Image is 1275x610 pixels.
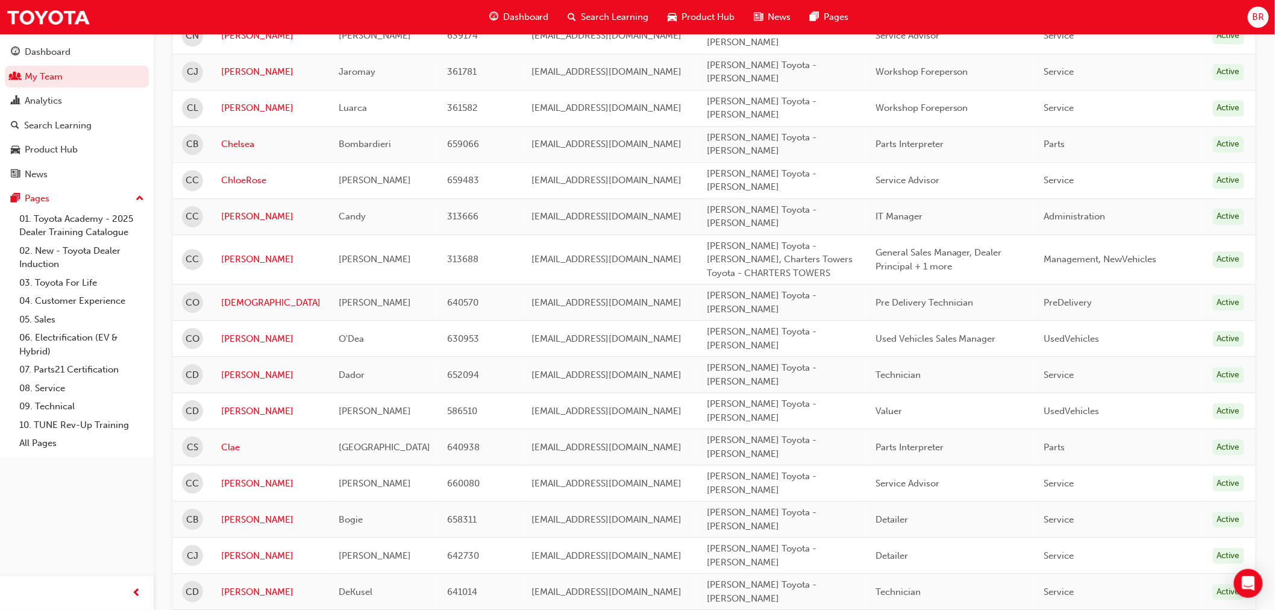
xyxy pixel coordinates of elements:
span: 659066 [447,139,479,149]
a: [PERSON_NAME] [221,332,321,346]
img: Trak [6,4,90,31]
span: [PERSON_NAME] Toyota - [PERSON_NAME] [707,507,816,532]
span: Technician [876,369,921,380]
span: Administration [1044,211,1106,222]
span: O'Dea [339,333,364,344]
span: car-icon [668,10,677,25]
span: [PERSON_NAME] [339,254,411,265]
div: Active [1213,28,1244,44]
span: Service [1044,66,1074,77]
span: 586510 [447,406,477,417]
div: Active [1213,367,1244,383]
span: Luarca [339,102,367,113]
a: search-iconSearch Learning [559,5,659,30]
span: [PERSON_NAME] [339,478,411,489]
span: Bombardieri [339,139,391,149]
a: car-iconProduct Hub [659,5,745,30]
span: CJ [187,549,198,563]
span: DeKusel [339,586,372,597]
div: Product Hub [25,143,78,157]
a: Dashboard [5,41,149,63]
div: Active [1213,331,1244,347]
div: Active [1213,64,1244,80]
span: guage-icon [11,47,20,58]
span: [PERSON_NAME] [339,30,411,41]
div: Active [1213,403,1244,420]
span: [EMAIL_ADDRESS][DOMAIN_NAME] [531,297,681,308]
span: [EMAIL_ADDRESS][DOMAIN_NAME] [531,66,681,77]
span: 639174 [447,30,478,41]
span: Technician [876,586,921,597]
span: Valuer [876,406,902,417]
span: [PERSON_NAME] Toyota - [PERSON_NAME] [707,543,816,568]
a: [PERSON_NAME] [221,549,321,563]
div: Active [1213,251,1244,268]
a: [PERSON_NAME] [221,210,321,224]
span: [EMAIL_ADDRESS][DOMAIN_NAME] [531,406,681,417]
div: Active [1213,100,1244,116]
span: [EMAIL_ADDRESS][DOMAIN_NAME] [531,514,681,525]
span: Service [1044,586,1074,597]
span: people-icon [11,72,20,83]
span: Service [1044,175,1074,186]
span: Dador [339,369,365,380]
span: Service Advisor [876,175,939,186]
span: CD [186,585,199,599]
span: [EMAIL_ADDRESS][DOMAIN_NAME] [531,478,681,489]
span: pages-icon [810,10,819,25]
span: Bogie [339,514,363,525]
a: [PERSON_NAME] [221,477,321,491]
span: up-icon [136,191,144,207]
span: [PERSON_NAME] [339,550,411,561]
span: [EMAIL_ADDRESS][DOMAIN_NAME] [531,211,681,222]
a: guage-iconDashboard [480,5,559,30]
span: Parts Interpreter [876,442,944,453]
div: Search Learning [24,119,92,133]
span: Workshop Foreperson [876,102,968,113]
div: Pages [25,192,49,206]
div: Active [1213,476,1244,492]
span: Jaromay [339,66,375,77]
a: Product Hub [5,139,149,161]
a: Analytics [5,90,149,112]
a: [DEMOGRAPHIC_DATA] [221,296,321,310]
a: 05. Sales [14,310,149,329]
span: [PERSON_NAME] [339,175,411,186]
span: 361582 [447,102,478,113]
span: CD [186,404,199,418]
span: Service [1044,550,1074,561]
span: [EMAIL_ADDRESS][DOMAIN_NAME] [531,139,681,149]
span: CB [186,513,199,527]
span: 640938 [447,442,480,453]
button: DashboardMy TeamAnalyticsSearch LearningProduct HubNews [5,39,149,187]
span: car-icon [11,145,20,156]
span: 313688 [447,254,478,265]
span: news-icon [11,169,20,180]
a: All Pages [14,434,149,453]
span: Candy [339,211,366,222]
a: [PERSON_NAME] [221,253,321,266]
span: 658311 [447,514,477,525]
span: [EMAIL_ADDRESS][DOMAIN_NAME] [531,442,681,453]
div: Active [1213,209,1244,225]
div: Active [1213,172,1244,189]
span: [PERSON_NAME] Toyota - [PERSON_NAME] [707,326,816,351]
span: Management, NewVehicles [1044,254,1157,265]
span: Search Learning [581,10,649,24]
div: Active [1213,136,1244,152]
span: CB [186,137,199,151]
span: [PERSON_NAME] Toyota - [PERSON_NAME] [707,204,816,229]
span: [EMAIL_ADDRESS][DOMAIN_NAME] [531,550,681,561]
span: CN [186,29,199,43]
span: Service [1044,102,1074,113]
a: 08. Service [14,379,149,398]
span: [EMAIL_ADDRESS][DOMAIN_NAME] [531,175,681,186]
span: Product Hub [682,10,735,24]
span: [PERSON_NAME] Toyota - [PERSON_NAME] [707,290,816,315]
span: [EMAIL_ADDRESS][DOMAIN_NAME] [531,586,681,597]
span: General Sales Manager, Dealer Principal + 1 more [876,247,1002,272]
span: 313666 [447,211,478,222]
span: CO [186,332,199,346]
span: CC [186,477,199,491]
a: My Team [5,66,149,88]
